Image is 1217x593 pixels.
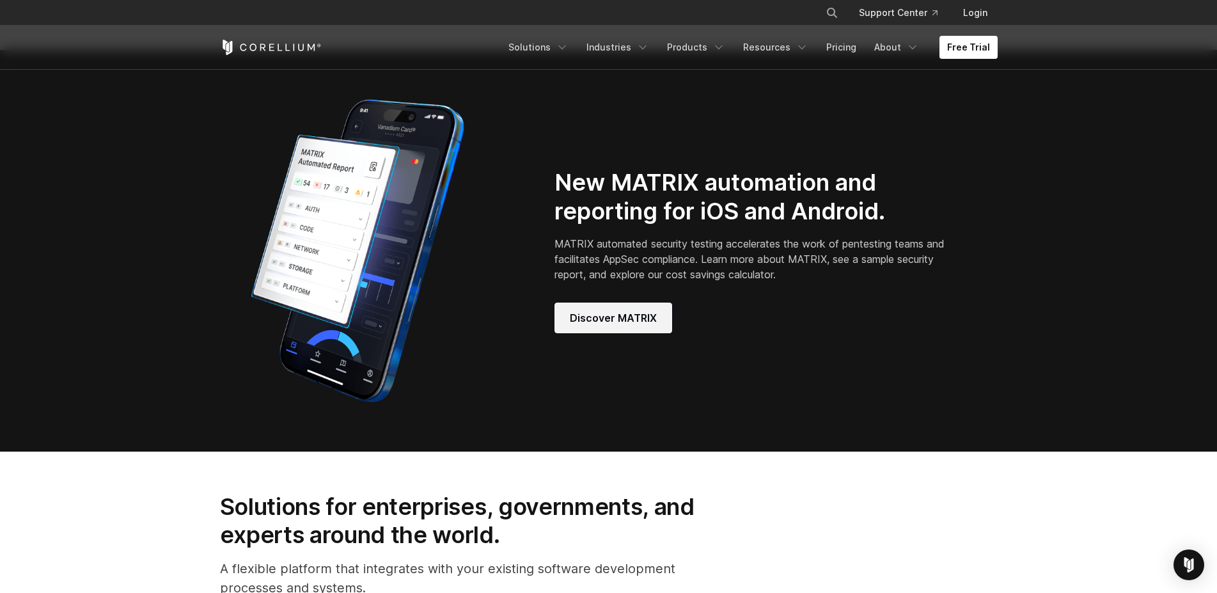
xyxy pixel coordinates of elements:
a: Solutions [501,36,576,59]
div: Open Intercom Messenger [1174,550,1204,580]
img: Corellium_MATRIX_Hero_1_1x [220,91,495,411]
a: Industries [579,36,657,59]
a: Pricing [819,36,864,59]
div: Navigation Menu [810,1,998,24]
a: Products [659,36,733,59]
h2: Solutions for enterprises, governments, and experts around the world. [220,493,730,550]
span: Discover MATRIX [570,310,657,326]
a: Support Center [849,1,948,24]
a: About [867,36,927,59]
a: Discover MATRIX [554,303,672,333]
a: Corellium Home [220,40,322,55]
h2: New MATRIX automation and reporting for iOS and Android. [554,168,949,226]
a: Login [953,1,998,24]
button: Search [820,1,844,24]
a: Free Trial [939,36,998,59]
a: Resources [735,36,816,59]
div: Navigation Menu [501,36,998,59]
p: MATRIX automated security testing accelerates the work of pentesting teams and facilitates AppSec... [554,236,949,282]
